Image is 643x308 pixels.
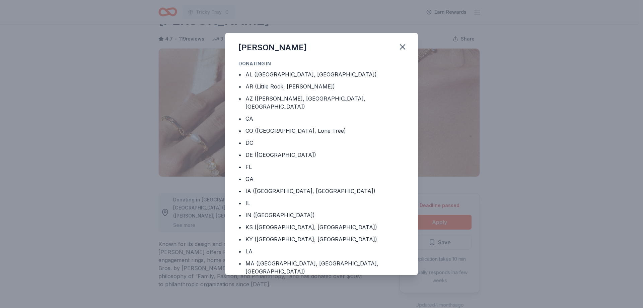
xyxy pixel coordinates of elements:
div: IN ([GEOGRAPHIC_DATA]) [245,211,315,219]
div: AR (Little Rock, [PERSON_NAME]) [245,82,335,90]
div: CO ([GEOGRAPHIC_DATA], Lone Tree) [245,127,346,135]
div: • [238,95,241,103]
div: • [238,163,241,171]
div: AZ ([PERSON_NAME], [GEOGRAPHIC_DATA], [GEOGRAPHIC_DATA]) [245,95,405,111]
div: IA ([GEOGRAPHIC_DATA], [GEOGRAPHIC_DATA]) [245,187,375,195]
div: • [238,70,241,78]
div: • [238,259,241,267]
div: IL [245,199,250,207]
div: KY ([GEOGRAPHIC_DATA], [GEOGRAPHIC_DATA]) [245,235,377,243]
div: • [238,187,241,195]
div: • [238,211,241,219]
div: • [238,235,241,243]
div: DC [245,139,253,147]
div: • [238,127,241,135]
div: • [238,199,241,207]
div: GA [245,175,254,183]
div: • [238,175,241,183]
div: AL ([GEOGRAPHIC_DATA], [GEOGRAPHIC_DATA]) [245,70,377,78]
div: • [238,139,241,147]
div: • [238,223,241,231]
div: KS ([GEOGRAPHIC_DATA], [GEOGRAPHIC_DATA]) [245,223,377,231]
div: FL [245,163,252,171]
div: • [238,115,241,123]
div: • [238,82,241,90]
div: [PERSON_NAME] [238,42,307,53]
div: DE ([GEOGRAPHIC_DATA]) [245,151,316,159]
div: Donating in [238,60,405,68]
div: MA ([GEOGRAPHIC_DATA], [GEOGRAPHIC_DATA], [GEOGRAPHIC_DATA]) [245,259,405,275]
div: LA [245,247,253,255]
div: • [238,151,241,159]
div: CA [245,115,253,123]
div: • [238,247,241,255]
